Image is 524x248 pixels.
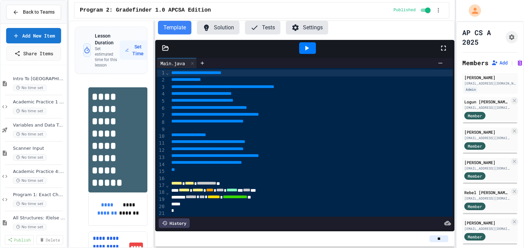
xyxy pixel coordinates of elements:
span: No time set [13,201,46,207]
span: No time set [13,224,46,230]
div: Main.java [157,60,188,67]
p: Set estimated time for this lesson [95,46,120,68]
div: Rebel [PERSON_NAME] [464,189,510,195]
div: 19 [157,196,165,203]
div: 6 [157,105,165,112]
span: Published [394,8,416,13]
span: Variables and Data Types [13,122,65,128]
div: [EMAIL_ADDRESS][DOMAIN_NAME] [464,226,510,231]
span: No time set [13,131,46,137]
span: Member [468,234,482,240]
div: 13 [157,154,165,161]
div: [EMAIL_ADDRESS][DOMAIN_NAME] [464,81,516,86]
div: 8 [157,119,165,126]
a: Delete [37,235,63,245]
div: 3 [157,84,165,91]
span: Member [468,173,482,179]
div: [EMAIL_ADDRESS][DOMAIN_NAME] [464,105,510,110]
span: | [510,59,514,67]
span: All Structures: If/else if, For, Do and While loops [13,215,65,221]
div: 2 [157,77,165,84]
div: Content is published and visible to students [394,6,432,14]
span: Intro To [GEOGRAPHIC_DATA] [13,76,65,82]
span: Program 1: Exact Change [13,192,65,198]
button: Settings [286,21,328,34]
div: 11 [157,140,165,147]
div: [EMAIL_ADDRESS][DOMAIN_NAME] [464,135,510,141]
div: History [159,218,190,228]
button: Solution [197,21,239,34]
div: [PERSON_NAME] [464,74,516,81]
span: Fold line [165,70,169,75]
span: Fold line [165,190,169,195]
div: [EMAIL_ADDRESS][DOMAIN_NAME] [464,166,510,171]
a: Share Items [6,46,61,61]
span: Academic Practice 1 - Number Sizes [13,99,65,105]
button: Back to Teams [6,5,61,19]
div: My Account [462,3,483,18]
span: Member [468,143,482,149]
div: 7 [157,112,165,119]
div: [PERSON_NAME] [464,129,510,135]
span: No time set [13,85,46,91]
div: 20 [157,203,165,210]
a: Add New Item [6,28,61,43]
div: Main.java [157,58,197,68]
div: [PERSON_NAME] [464,220,510,226]
div: 1 [157,70,165,77]
button: Set Time [120,41,150,60]
span: Back to Teams [23,9,55,16]
button: Template [158,21,191,34]
div: [EMAIL_ADDRESS][DOMAIN_NAME] [464,196,510,201]
div: 9 [157,126,165,133]
div: [PERSON_NAME] [464,159,510,165]
span: Member [468,203,482,209]
span: Fold line [165,183,169,188]
h2: Members [462,58,489,68]
div: 15 [157,168,165,175]
span: Scanner Input [13,146,65,151]
div: 12 [157,147,165,154]
span: No time set [13,177,46,184]
div: 5 [157,98,165,105]
button: Add [491,59,508,66]
span: No time set [13,154,46,161]
div: 16 [157,175,165,182]
div: 14 [157,161,165,169]
h3: Lesson Duration [95,32,120,46]
span: No time set [13,108,46,114]
span: Member [468,113,482,119]
span: Academic Practice 4: Find the average of 3 numbers [13,169,65,175]
h1: AP CS A 2025 [462,28,503,47]
div: 17 [157,182,165,189]
span: Program 2: Gradefinder 1.0 APCSA Edition [80,6,211,14]
button: Tests [245,21,280,34]
a: Publish [5,235,34,245]
div: Admin [464,87,477,92]
button: Assignment Settings [506,31,518,43]
div: 18 [157,189,165,196]
div: 10 [157,133,165,140]
div: 21 [157,210,165,217]
div: 4 [157,91,165,98]
div: Logun [PERSON_NAME] [464,99,510,105]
